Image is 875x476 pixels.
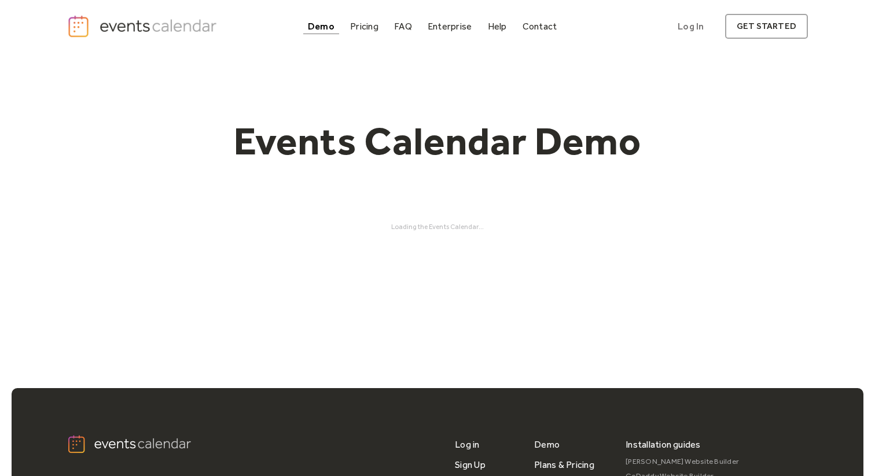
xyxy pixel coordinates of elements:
[725,14,808,39] a: get started
[666,14,715,39] a: Log In
[626,455,739,469] a: [PERSON_NAME] Website Builder
[534,434,560,455] a: Demo
[428,23,472,29] div: Enterprise
[345,19,383,34] a: Pricing
[483,19,512,34] a: Help
[534,455,594,475] a: Plans & Pricing
[67,14,220,38] a: home
[518,19,562,34] a: Contact
[215,117,660,165] h1: Events Calendar Demo
[488,23,507,29] div: Help
[303,19,339,34] a: Demo
[308,23,334,29] div: Demo
[67,223,808,231] div: Loading the Events Calendar...
[523,23,557,29] div: Contact
[455,455,486,475] a: Sign Up
[423,19,476,34] a: Enterprise
[350,23,378,29] div: Pricing
[455,434,479,455] a: Log in
[394,23,412,29] div: FAQ
[389,19,417,34] a: FAQ
[626,434,701,455] div: Installation guides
